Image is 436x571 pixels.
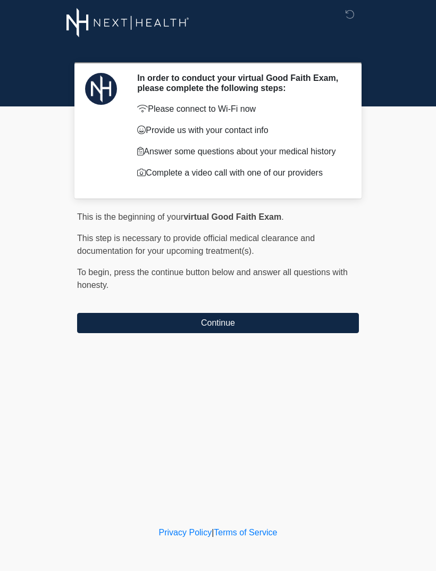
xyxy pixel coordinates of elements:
[66,8,189,37] img: Next-Health Woodland Hills Logo
[137,145,343,158] p: Answer some questions about your medical history
[214,528,277,537] a: Terms of Service
[212,528,214,537] a: |
[77,234,315,255] span: This step is necessary to provide official medical clearance and documentation for your upcoming ...
[137,167,343,179] p: Complete a video call with one of our providers
[281,212,283,221] span: .
[77,212,183,221] span: This is the beginning of your
[77,268,114,277] span: To begin,
[183,212,281,221] strong: virtual Good Faith Exam
[137,124,343,137] p: Provide us with your contact info
[137,103,343,115] p: Please connect to Wi-Fi now
[159,528,212,537] a: Privacy Policy
[85,73,117,105] img: Agent Avatar
[137,73,343,93] h2: In order to conduct your virtual Good Faith Exam, please complete the following steps:
[69,38,367,58] h1: ‎ ‎ ‎
[77,313,359,333] button: Continue
[77,268,348,289] span: press the continue button below and answer all questions with honesty.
